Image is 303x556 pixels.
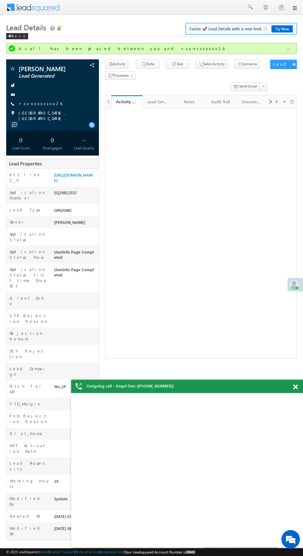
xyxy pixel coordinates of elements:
[53,249,99,263] div: UserInfo Page Completed
[271,25,293,32] a: Try Now
[273,61,299,67] div: Lead Actions
[10,190,48,201] label: Application Number
[237,95,268,108] a: Documents
[143,95,174,108] a: Lead Details
[10,513,41,519] label: Created On
[100,550,124,554] a: Acceptable Use
[75,550,99,554] a: Terms of Service
[10,231,48,242] label: Application Status
[10,348,48,359] label: DIY Rejection
[10,295,48,306] label: Client Code
[105,71,135,80] button: Processes
[111,95,143,108] a: Activity History
[53,478,99,487] div: 19
[10,267,48,289] label: Application Status First time Drop Off
[40,550,49,554] a: About
[53,383,99,392] div: Yes_LP
[190,26,293,32] span: Faster 🚀 Lead Details with a new look ✨
[39,145,66,151] div: Disengaged
[10,207,42,213] label: Lead Type
[196,60,228,69] button: Sales Activity
[166,60,189,69] button: Task
[50,550,74,554] a: Contact Support
[179,98,199,105] div: Notes
[53,190,99,198] div: EQ29812552
[205,95,237,108] a: Audit Trail
[6,549,195,555] span: © 2025 LeadSquared | | | | |
[39,134,66,145] div: 0
[6,22,46,32] span: Lead Details
[174,95,205,108] a: Notes
[10,366,48,377] label: Lead Campaign
[53,267,99,280] div: UserInfo Page Completed
[54,172,93,183] a: [URL][DOMAIN_NAME]
[19,46,286,51] div: A call has been placed between you and +xx-xxxxxxxx26
[19,110,92,121] span: [GEOGRAPHIC_DATA], [GEOGRAPHIC_DATA]
[10,525,48,537] label: Modified On
[105,60,128,69] button: Activity
[53,525,99,534] div: [DATE] 08:15:24 PM
[234,60,260,69] button: Converse
[10,431,44,436] label: Pilot_Name
[10,249,48,260] label: Application Status New
[54,220,85,225] span: [PERSON_NAME]
[186,550,195,554] span: 39660
[10,313,48,324] label: STP Rejection Reason
[10,443,48,454] label: MTF Activation Date
[113,73,129,78] span: Processes
[10,413,48,424] label: FnO Rejection Reason
[125,550,195,554] span: Your Leadsquared Account Number is
[10,172,48,183] label: KYC link 2_0
[9,160,42,167] span: Lead Properties
[71,134,97,145] div: --
[136,60,159,69] button: Note
[53,207,99,216] div: ORGANIC
[6,33,28,39] div: Back
[10,383,48,395] label: Pitch for MF
[87,383,174,389] span: Outgoing call - Angel One ([PHONE_NUMBER])
[71,145,97,151] div: Lead Quality
[241,98,262,105] div: Documents
[10,219,24,225] label: Owner
[19,101,62,106] a: +xx-xxxxxxxx26
[239,83,257,89] span: Send Email
[116,99,138,105] div: Activity History
[210,98,231,105] div: Audit Trail
[147,98,168,105] div: Lead Details
[19,66,75,72] span: [PERSON_NAME]
[19,73,75,79] span: Lead Generated
[8,145,34,151] div: Lead Score
[10,496,48,507] label: Modified By
[6,33,31,38] a: Back
[53,513,99,522] div: [DATE] 07:32:47 PM
[53,496,99,504] div: System
[10,478,48,489] label: Working Hours
[231,82,260,91] button: Send Email
[10,401,41,407] label: YTD_Margin
[10,460,48,472] label: Lead Propensity
[10,331,48,342] label: Objection Remark
[8,134,34,145] div: 0
[270,60,297,69] button: Lead Actions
